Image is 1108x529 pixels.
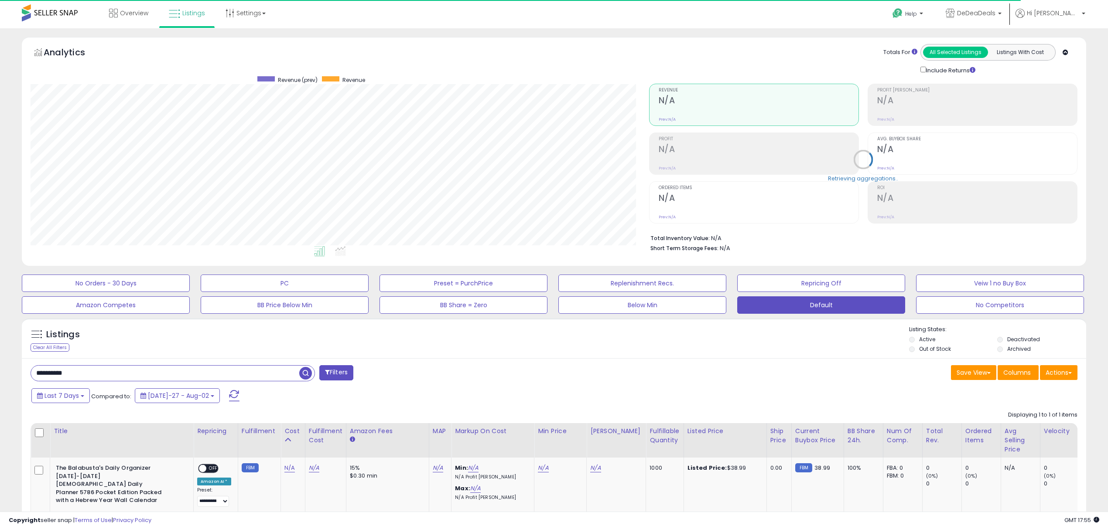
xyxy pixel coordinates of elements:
small: (0%) [926,472,938,479]
div: Displaying 1 to 1 of 1 items [1008,411,1077,419]
div: 100% [848,464,876,472]
a: N/A [433,464,443,472]
button: Preset = PurchPrice [380,275,547,292]
div: Avg Selling Price [1005,427,1036,454]
th: The percentage added to the cost of goods (COGS) that forms the calculator for Min & Max prices. [451,423,534,458]
span: OFF [206,465,220,472]
b: Min: [455,464,468,472]
span: 2025-08-10 17:55 GMT [1064,516,1099,524]
span: Compared to: [91,392,131,400]
button: Actions [1040,365,1077,380]
span: 38.99 [814,464,830,472]
div: 0 [965,464,1001,472]
div: Cost [284,427,301,436]
small: FBM [795,463,812,472]
div: Current Buybox Price [795,427,840,445]
a: N/A [284,464,295,472]
span: Revenue [342,76,365,84]
b: Max: [455,484,470,492]
small: FBM [242,463,259,472]
button: All Selected Listings [923,47,988,58]
small: Amazon Fees. [350,436,355,444]
div: 0.00 [770,464,785,472]
div: FBM: 0 [887,472,916,480]
span: Columns [1003,368,1031,377]
div: 0 [926,464,961,472]
div: Totals For [883,48,917,57]
div: 0 [1044,480,1079,488]
button: Below Min [558,296,726,314]
button: Default [737,296,905,314]
button: Replenishment Recs. [558,275,726,292]
div: Repricing [197,427,234,436]
div: Amazon Fees [350,427,425,436]
label: Archived [1007,345,1031,353]
div: Amazon AI * [197,478,231,485]
span: Last 7 Days [44,391,79,400]
button: Filters [319,365,353,380]
a: N/A [470,484,481,493]
div: Total Rev. [926,427,958,445]
p: N/A Profit [PERSON_NAME] [455,474,527,480]
div: seller snap | | [9,516,151,525]
button: Repricing Off [737,275,905,292]
div: Fulfillable Quantity [650,427,680,445]
a: N/A [468,464,479,472]
button: Amazon Competes [22,296,190,314]
div: BB Share 24h. [848,427,879,445]
label: Out of Stock [919,345,951,353]
button: Save View [951,365,996,380]
span: Revenue (prev) [278,76,318,84]
h5: Analytics [44,46,102,61]
strong: Copyright [9,516,41,524]
button: [DATE]-27 - Aug-02 [135,388,220,403]
div: 15% [350,464,422,472]
div: 0 [1044,464,1079,472]
div: 1000 [650,464,677,472]
a: Help [886,1,932,28]
span: Hi [PERSON_NAME] [1027,9,1079,17]
label: Deactivated [1007,336,1040,343]
span: Listings [182,9,205,17]
div: Ordered Items [965,427,997,445]
p: N/A Profit [PERSON_NAME] [455,495,527,501]
span: Overview [120,9,148,17]
span: DeDeaDeals [957,9,995,17]
div: Clear All Filters [31,343,69,352]
span: Help [905,10,917,17]
a: Hi [PERSON_NAME] [1016,9,1085,28]
label: Active [919,336,935,343]
a: Privacy Policy [113,516,151,524]
button: Last 7 Days [31,388,90,403]
div: Retrieving aggregations.. [828,174,898,182]
p: Listing States: [909,326,1086,334]
div: Fulfillment [242,427,277,436]
div: Title [54,427,190,436]
div: Include Returns [914,65,986,75]
div: MAP [433,427,448,436]
h5: Listings [46,329,80,341]
small: (0%) [1044,472,1056,479]
a: Terms of Use [75,516,112,524]
div: 0 [926,480,961,488]
b: Listed Price: [687,464,727,472]
button: BB Price Below Min [201,296,369,314]
span: [DATE]-27 - Aug-02 [148,391,209,400]
a: N/A [309,464,319,472]
div: Velocity [1044,427,1076,436]
div: Fulfillment Cost [309,427,342,445]
button: No Orders - 30 Days [22,275,190,292]
div: $0.30 min [350,472,422,480]
div: FBA: 0 [887,464,916,472]
div: [PERSON_NAME] [590,427,642,436]
small: (0%) [965,472,978,479]
button: PC [201,275,369,292]
button: Veiw 1 no Buy Box [916,275,1084,292]
b: The Balabusta's Daily Organizer [DATE]-[DATE] [DEMOGRAPHIC_DATA] Daily Planner 5786 Pocket Editio... [56,464,162,507]
div: $38.99 [687,464,760,472]
div: Listed Price [687,427,763,436]
div: Ship Price [770,427,788,445]
a: N/A [590,464,601,472]
button: No Competitors [916,296,1084,314]
div: Preset: [197,487,231,507]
